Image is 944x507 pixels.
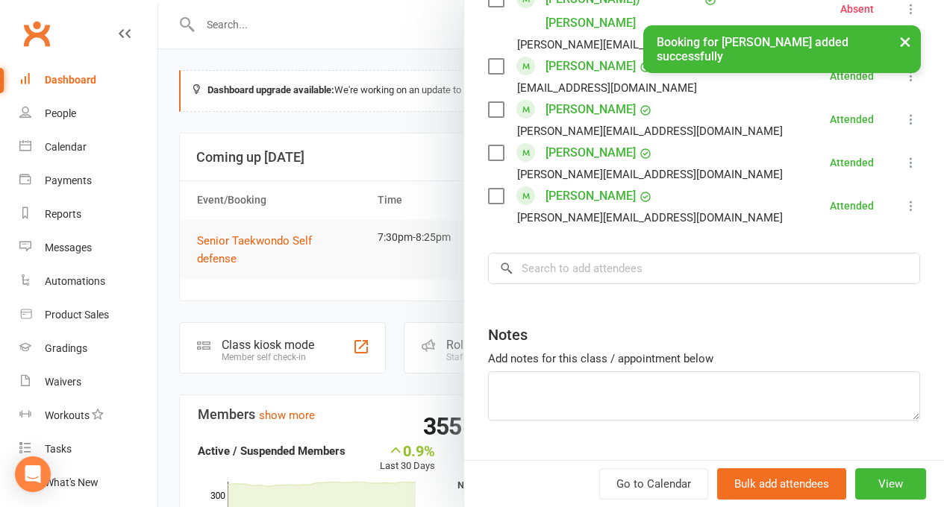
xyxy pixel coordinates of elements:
a: Product Sales [19,298,157,332]
button: Bulk add attendees [717,468,846,500]
a: Calendar [19,130,157,164]
div: Product Sales [45,309,109,321]
input: Search to add attendees [488,253,920,284]
div: [PERSON_NAME][EMAIL_ADDRESS][DOMAIN_NAME] [517,208,783,227]
div: Notes [488,324,528,345]
div: Dashboard [45,74,96,86]
div: [EMAIL_ADDRESS][DOMAIN_NAME] [517,78,697,98]
div: What's New [45,476,99,488]
div: Automations [45,275,105,287]
div: People [45,107,76,119]
div: Messages [45,242,92,253]
div: Open Intercom Messenger [15,456,51,492]
a: Automations [19,265,157,298]
div: Tasks [45,443,72,455]
a: Go to Calendar [599,468,708,500]
button: × [892,25,919,57]
a: Dashboard [19,63,157,97]
a: Workouts [19,399,157,432]
a: Payments [19,164,157,198]
a: Tasks [19,432,157,466]
div: Booking for [PERSON_NAME] added successfully [643,25,921,73]
a: Reports [19,198,157,231]
div: Gradings [45,342,87,354]
div: Attended [830,157,874,168]
div: Workouts [45,409,90,421]
div: Absent [840,4,874,14]
div: Calendar [45,141,87,153]
div: Attended [830,201,874,211]
a: Messages [19,231,157,265]
a: [PERSON_NAME] [546,98,636,122]
div: [PERSON_NAME][EMAIL_ADDRESS][DOMAIN_NAME] [517,165,783,184]
div: Waivers [45,376,81,388]
a: What's New [19,466,157,500]
a: Gradings [19,332,157,365]
div: [PERSON_NAME][EMAIL_ADDRESS][DOMAIN_NAME] [517,122,783,141]
a: [PERSON_NAME] [546,141,636,165]
div: Attended [830,71,874,81]
a: [PERSON_NAME] [546,184,636,208]
a: Waivers [19,365,157,399]
a: People [19,97,157,130]
div: Payments [45,174,92,186]
div: Reports [45,208,81,220]
button: View [855,468,926,500]
div: Add notes for this class / appointment below [488,350,920,368]
div: Attended [830,114,874,125]
a: Clubworx [18,15,55,52]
